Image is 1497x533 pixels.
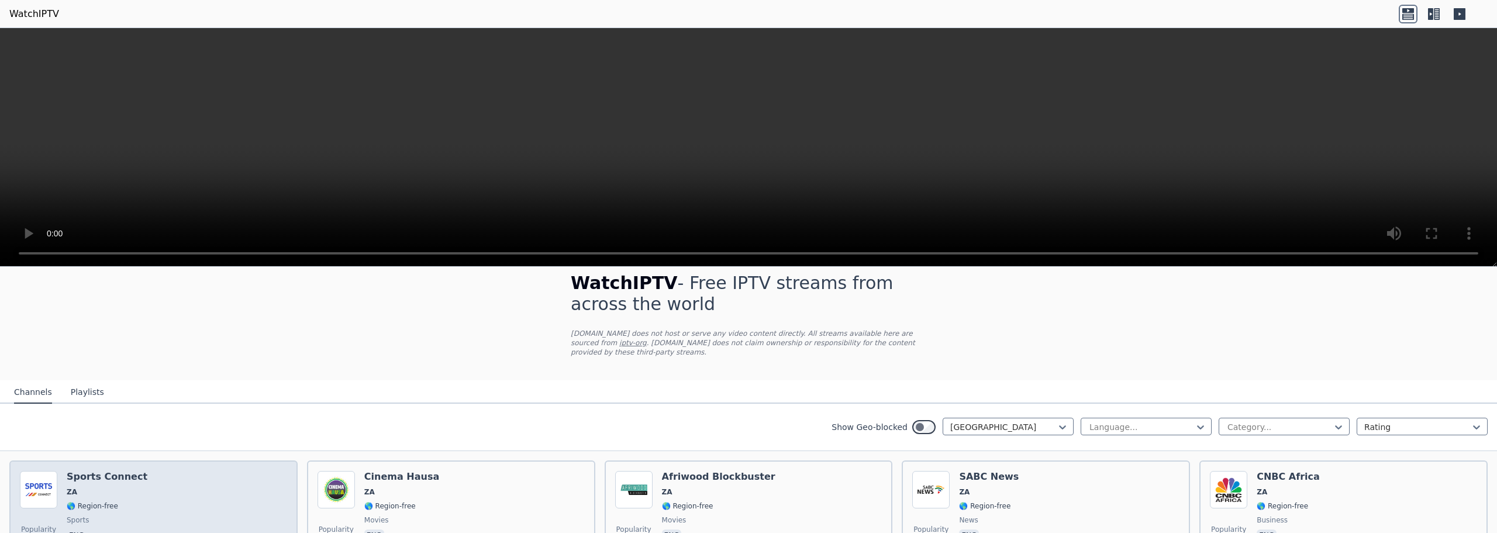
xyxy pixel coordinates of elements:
[67,501,118,511] span: 🌎 Region-free
[619,339,647,347] a: iptv-org
[1257,515,1288,525] span: business
[959,471,1019,483] h6: SABC News
[662,471,775,483] h6: Afriwood Blockbuster
[571,273,926,315] h1: - Free IPTV streams from across the world
[364,501,416,511] span: 🌎 Region-free
[1257,487,1267,497] span: ZA
[959,515,978,525] span: news
[832,421,908,433] label: Show Geo-blocked
[20,471,57,508] img: Sports Connect
[1257,501,1308,511] span: 🌎 Region-free
[364,471,439,483] h6: Cinema Hausa
[959,487,970,497] span: ZA
[959,501,1010,511] span: 🌎 Region-free
[662,501,713,511] span: 🌎 Region-free
[67,515,89,525] span: sports
[318,471,355,508] img: Cinema Hausa
[912,471,950,508] img: SABC News
[364,487,375,497] span: ZA
[364,515,389,525] span: movies
[14,381,52,404] button: Channels
[662,487,672,497] span: ZA
[67,487,77,497] span: ZA
[571,329,926,357] p: [DOMAIN_NAME] does not host or serve any video content directly. All streams available here are s...
[9,7,59,21] a: WatchIPTV
[67,471,147,483] h6: Sports Connect
[662,515,687,525] span: movies
[615,471,653,508] img: Afriwood Blockbuster
[71,381,104,404] button: Playlists
[1257,471,1320,483] h6: CNBC Africa
[1210,471,1247,508] img: CNBC Africa
[571,273,678,293] span: WatchIPTV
